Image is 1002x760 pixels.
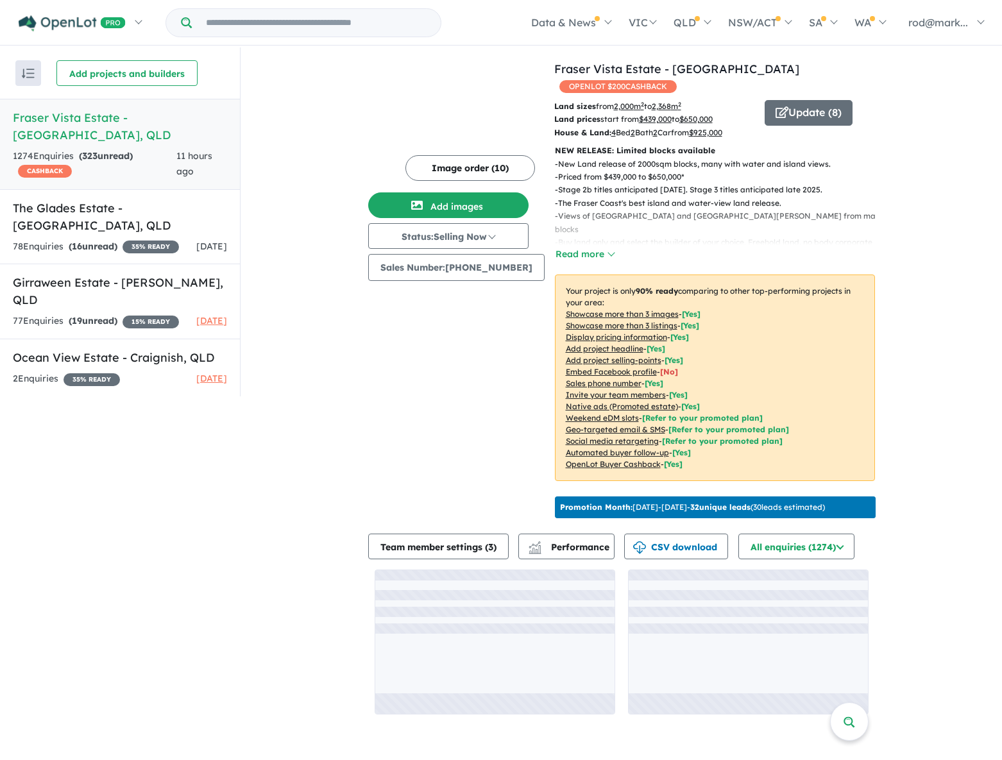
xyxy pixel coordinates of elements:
[566,332,667,342] u: Display pricing information
[18,165,72,178] span: CASHBACK
[13,149,176,180] div: 1274 Enquir ies
[566,309,679,319] u: Showcase more than 3 images
[13,349,227,366] h5: Ocean View Estate - Craignish , QLD
[662,436,783,446] span: [Refer to your promoted plan]
[19,15,126,31] img: Openlot PRO Logo White
[405,155,535,181] button: Image order (10)
[566,413,639,423] u: Weekend eDM slots
[176,150,212,177] span: 11 hours ago
[566,355,661,365] u: Add project selling-points
[566,448,669,457] u: Automated buyer follow-up
[690,502,751,512] b: 32 unique leads
[566,390,666,400] u: Invite your team members
[13,199,227,234] h5: The Glades Estate - [GEOGRAPHIC_DATA] , QLD
[555,197,885,210] p: - The Fraser Coast's best island and water-view land release.
[368,254,545,281] button: Sales Number:[PHONE_NUMBER]
[368,534,509,559] button: Team member settings (3)
[765,100,853,126] button: Update (8)
[681,401,700,411] span: [Yes]
[529,545,541,553] img: bar-chart.svg
[642,413,763,423] span: [Refer to your promoted plan]
[13,239,179,255] div: 78 Enquir ies
[554,101,596,111] b: Land sizes
[488,541,493,553] span: 3
[668,425,789,434] span: [Refer to your promoted plan]
[681,321,699,330] span: [ Yes ]
[555,247,615,262] button: Read more
[555,274,875,481] p: Your project is only comparing to other top-performing projects in your area: - - - - - - - - - -...
[611,128,616,137] u: 4
[639,114,672,124] u: $ 439,000
[908,16,968,29] span: rod@mark...
[196,315,227,326] span: [DATE]
[566,425,665,434] u: Geo-targeted email & SMS
[672,114,713,124] span: to
[368,192,529,218] button: Add images
[555,171,885,183] p: - Priced from $439,000 to $650,000*
[554,114,600,124] b: Land prices
[644,101,681,111] span: to
[645,378,663,388] span: [ Yes ]
[79,150,133,162] strong: ( unread)
[566,321,677,330] u: Showcase more than 3 listings
[555,144,875,157] p: NEW RELEASE: Limited blocks available
[679,114,713,124] u: $ 650,000
[554,62,799,76] a: Fraser Vista Estate - [GEOGRAPHIC_DATA]
[566,401,678,411] u: Native ads (Promoted estate)
[196,241,227,252] span: [DATE]
[22,69,35,78] img: sort.svg
[196,373,227,384] span: [DATE]
[529,541,540,548] img: line-chart.svg
[672,448,691,457] span: [Yes]
[554,126,755,139] p: Bed Bath Car from
[636,286,678,296] b: 90 % ready
[624,534,728,559] button: CSV download
[682,309,701,319] span: [ Yes ]
[665,355,683,365] span: [ Yes ]
[678,101,681,108] sup: 2
[669,390,688,400] span: [ Yes ]
[660,367,678,376] span: [ No ]
[69,315,117,326] strong: ( unread)
[664,459,683,469] span: [Yes]
[13,109,227,144] h5: Fraser Vista Estate - [GEOGRAPHIC_DATA] , QLD
[633,541,646,554] img: download icon
[566,367,657,376] u: Embed Facebook profile
[72,241,82,252] span: 16
[123,316,179,328] span: 15 % READY
[566,344,643,353] u: Add project headline
[554,128,611,137] b: House & Land:
[614,101,644,111] u: 2,000 m
[555,236,885,262] p: - Buy land only and select the builder of your choice. Freehold land, no body corporate fees.
[560,502,825,513] p: [DATE] - [DATE] - ( 30 leads estimated)
[194,9,438,37] input: Try estate name, suburb, builder or developer
[653,128,658,137] u: 2
[13,371,120,387] div: 2 Enquir ies
[670,332,689,342] span: [ Yes ]
[13,314,179,329] div: 77 Enquir ies
[560,502,633,512] b: Promotion Month:
[554,100,755,113] p: from
[82,150,98,162] span: 323
[554,113,755,126] p: start from
[566,436,659,446] u: Social media retargeting
[641,101,644,108] sup: 2
[64,373,120,386] span: 35 % READY
[689,128,722,137] u: $ 925,000
[555,183,885,196] p: - Stage 2b titles anticipated [DATE]. Stage 3 titles anticipated late 2025.
[555,210,885,236] p: - Views of [GEOGRAPHIC_DATA] and [GEOGRAPHIC_DATA][PERSON_NAME] from many blocks
[123,241,179,253] span: 35 % READY
[531,541,609,553] span: Performance
[631,128,635,137] u: 2
[72,315,82,326] span: 19
[652,101,681,111] u: 2,368 m
[555,158,885,171] p: - New Land release of 2000sqm blocks, many with water and island views.
[368,223,529,249] button: Status:Selling Now
[559,80,677,93] span: OPENLOT $ 200 CASHBACK
[69,241,117,252] strong: ( unread)
[647,344,665,353] span: [ Yes ]
[518,534,615,559] button: Performance
[13,274,227,308] h5: Girraween Estate - [PERSON_NAME] , QLD
[56,60,198,86] button: Add projects and builders
[566,378,641,388] u: Sales phone number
